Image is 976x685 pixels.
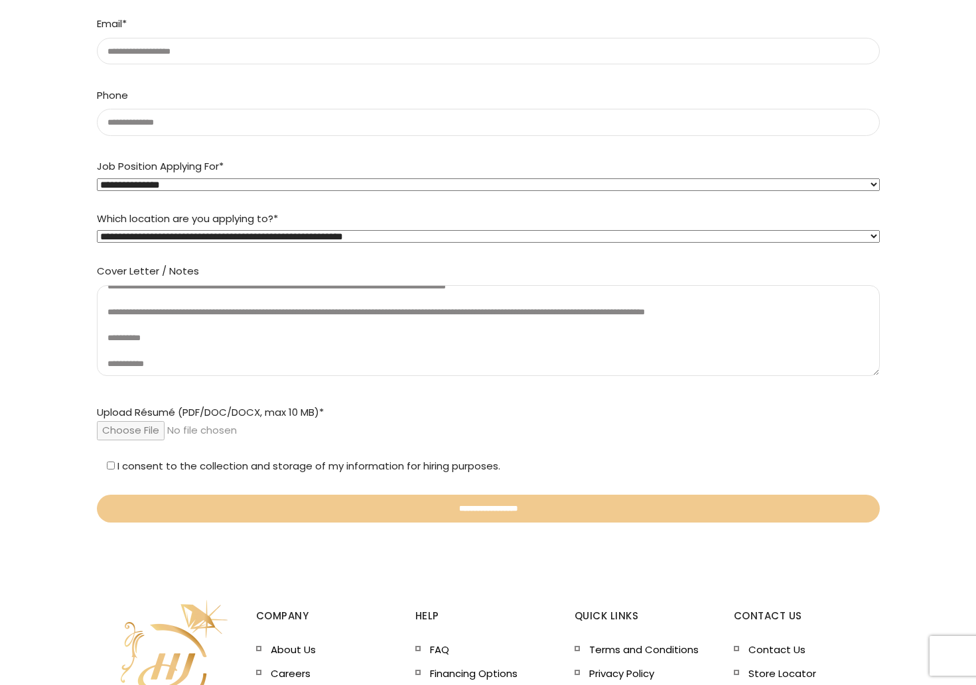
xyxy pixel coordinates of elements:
[97,285,880,377] textarea: Cover Letter / Notes
[430,666,518,680] a: Financing Options
[97,159,880,190] label: Job Position Applying For*
[256,607,402,625] h5: Company
[748,643,805,656] a: Contact Us
[97,38,880,64] input: Email*
[97,405,880,437] label: Upload Résumé (PDF/DOC/DOCX, max 10 MB)*
[97,17,880,57] label: Email*
[589,666,654,680] a: Privacy Policy
[589,643,699,656] a: Terms and Conditions
[415,607,561,625] h5: Help
[97,264,880,385] label: Cover Letter / Notes
[734,607,880,625] h5: Contact Us
[271,643,316,656] a: About Us
[97,88,880,129] label: Phone
[97,178,880,191] select: Job Position Applying For*
[748,666,816,680] a: Store Locator
[97,421,880,440] input: Upload Résumé (PDF/DOC/DOCX, max 10 MB)*
[97,109,880,135] input: Phone
[430,643,449,656] a: FAQ
[97,212,880,243] label: Which location are you applying to?*
[575,607,721,625] h5: Quick Links
[115,459,500,473] span: I consent to the collection and storage of my information for hiring purposes.
[97,230,880,243] select: Which location are you applying to?*
[107,462,115,469] input: I consent to the collection and storage of my information for hiring purposes.
[271,666,311,680] a: Careers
